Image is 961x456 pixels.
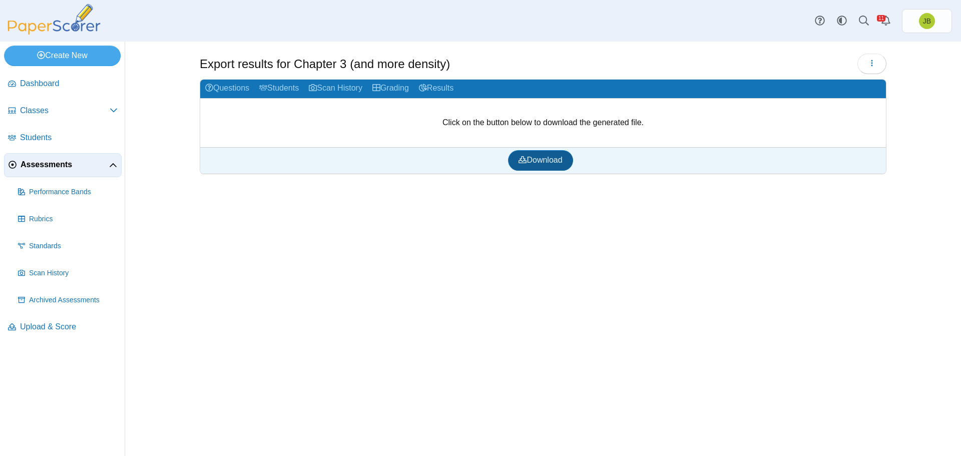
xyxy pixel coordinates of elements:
[200,80,254,98] a: Questions
[4,72,122,96] a: Dashboard
[4,99,122,123] a: Classes
[20,105,110,116] span: Classes
[14,288,122,312] a: Archived Assessments
[4,4,104,35] img: PaperScorer
[14,180,122,204] a: Performance Bands
[414,80,458,98] a: Results
[21,159,109,170] span: Assessments
[875,10,897,32] a: Alerts
[14,234,122,258] a: Standards
[29,214,118,224] span: Rubrics
[367,80,414,98] a: Grading
[29,295,118,305] span: Archived Assessments
[902,9,952,33] a: Joel Boyd
[923,18,931,25] span: Joel Boyd
[14,207,122,231] a: Rubrics
[508,150,573,170] a: Download
[4,153,122,177] a: Assessments
[29,187,118,197] span: Performance Bands
[20,321,118,332] span: Upload & Score
[200,99,886,147] div: Click on the button below to download the generated file.
[4,126,122,150] a: Students
[14,261,122,285] a: Scan History
[519,156,562,164] span: Download
[20,78,118,89] span: Dashboard
[20,132,118,143] span: Students
[4,46,121,66] a: Create New
[29,241,118,251] span: Standards
[29,268,118,278] span: Scan History
[254,80,304,98] a: Students
[919,13,935,29] span: Joel Boyd
[200,56,450,73] h1: Export results for Chapter 3 (and more density)
[4,28,104,36] a: PaperScorer
[304,80,367,98] a: Scan History
[4,315,122,339] a: Upload & Score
